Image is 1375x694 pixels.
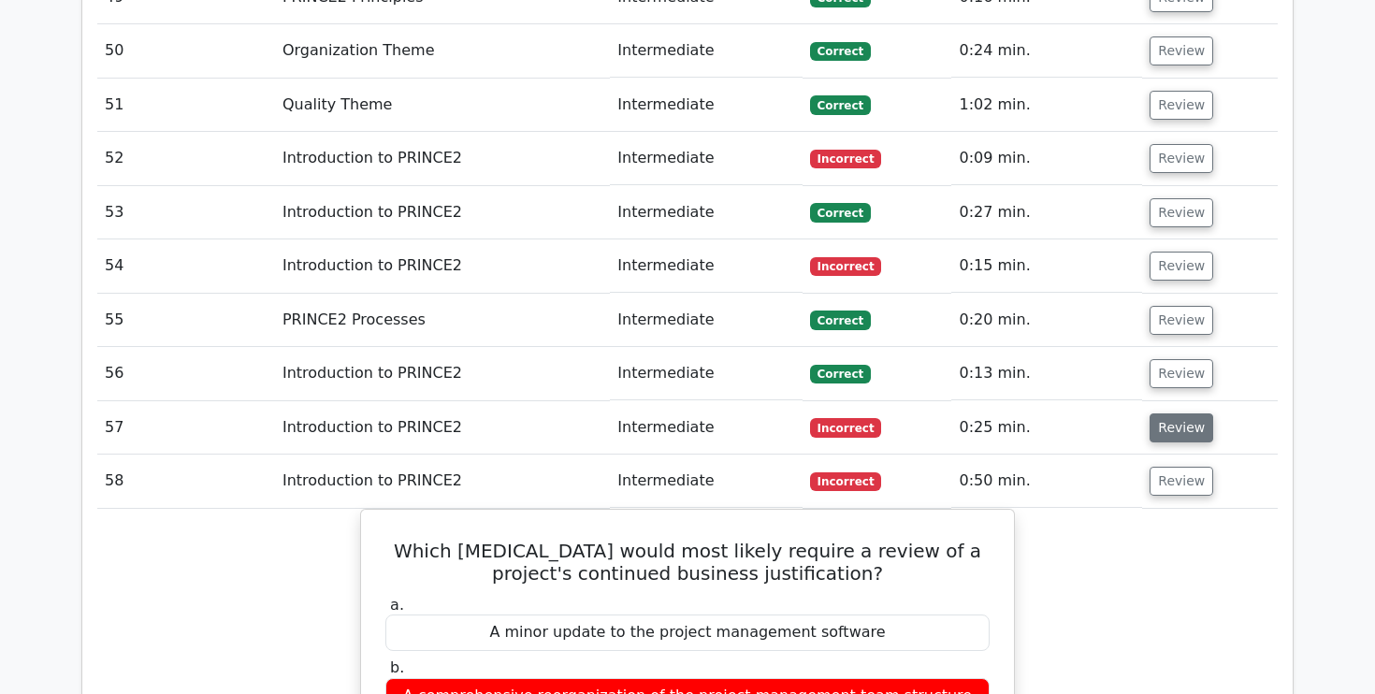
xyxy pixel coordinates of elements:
[97,294,275,347] td: 55
[610,455,802,508] td: Intermediate
[1150,144,1213,173] button: Review
[610,294,802,347] td: Intermediate
[1150,306,1213,335] button: Review
[97,132,275,185] td: 52
[97,239,275,293] td: 54
[951,294,1142,347] td: 0:20 min.
[1150,252,1213,281] button: Review
[810,418,882,437] span: Incorrect
[610,401,802,455] td: Intermediate
[951,239,1142,293] td: 0:15 min.
[275,294,610,347] td: PRINCE2 Processes
[951,79,1142,132] td: 1:02 min.
[810,95,871,114] span: Correct
[384,540,991,585] h5: Which [MEDICAL_DATA] would most likely require a review of a project's continued business justifi...
[97,186,275,239] td: 53
[390,658,404,676] span: b.
[810,42,871,61] span: Correct
[810,365,871,383] span: Correct
[610,24,802,78] td: Intermediate
[610,347,802,400] td: Intermediate
[610,239,802,293] td: Intermediate
[97,401,275,455] td: 57
[97,455,275,508] td: 58
[97,347,275,400] td: 56
[390,596,404,614] span: a.
[951,132,1142,185] td: 0:09 min.
[951,347,1142,400] td: 0:13 min.
[1150,359,1213,388] button: Review
[951,401,1142,455] td: 0:25 min.
[810,257,882,276] span: Incorrect
[275,132,610,185] td: Introduction to PRINCE2
[275,455,610,508] td: Introduction to PRINCE2
[951,24,1142,78] td: 0:24 min.
[1150,91,1213,120] button: Review
[951,186,1142,239] td: 0:27 min.
[1150,413,1213,442] button: Review
[97,24,275,78] td: 50
[810,472,882,491] span: Incorrect
[1150,467,1213,496] button: Review
[810,311,871,329] span: Correct
[1150,198,1213,227] button: Review
[610,186,802,239] td: Intermediate
[275,401,610,455] td: Introduction to PRINCE2
[97,79,275,132] td: 51
[810,203,871,222] span: Correct
[810,150,882,168] span: Incorrect
[610,79,802,132] td: Intermediate
[275,347,610,400] td: Introduction to PRINCE2
[1150,36,1213,65] button: Review
[275,186,610,239] td: Introduction to PRINCE2
[275,239,610,293] td: Introduction to PRINCE2
[951,455,1142,508] td: 0:50 min.
[275,79,610,132] td: Quality Theme
[385,614,990,651] div: A minor update to the project management software
[610,132,802,185] td: Intermediate
[275,24,610,78] td: Organization Theme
